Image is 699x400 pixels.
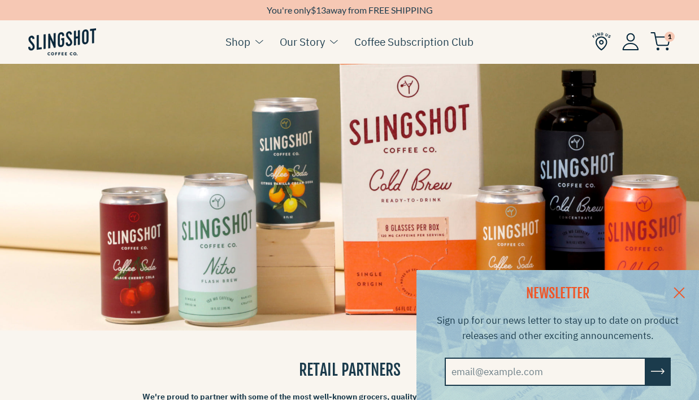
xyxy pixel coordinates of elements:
[311,5,316,15] span: $
[431,313,685,344] p: Sign up for our news letter to stay up to date on product releases and other exciting announcements.
[280,33,325,50] a: Our Story
[431,284,685,303] h2: NEWSLETTER
[592,32,611,51] img: Find Us
[622,33,639,50] img: Account
[445,358,646,386] input: email@example.com
[354,33,474,50] a: Coffee Subscription Club
[316,5,326,15] span: 13
[650,32,671,51] img: cart
[665,32,675,42] span: 1
[225,33,250,50] a: Shop
[650,34,671,48] a: 1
